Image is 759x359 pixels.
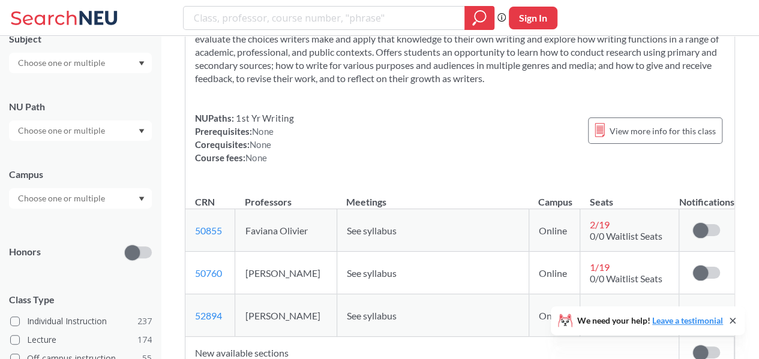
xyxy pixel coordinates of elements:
[580,183,679,209] th: Seats
[590,219,610,230] span: 2 / 19
[12,56,113,70] input: Choose one or multiple
[337,183,529,209] th: Meetings
[509,7,557,29] button: Sign In
[234,113,294,123] span: 1st Yr Writing
[529,209,580,252] td: Online
[250,139,271,150] span: None
[245,152,267,163] span: None
[9,120,152,141] div: Dropdown arrow
[12,191,113,206] input: Choose one or multiple
[529,252,580,294] td: Online
[679,183,734,209] th: Notifications
[9,188,152,209] div: Dropdown arrow
[590,273,662,284] span: 0/0 Waitlist Seats
[195,310,222,321] a: 52894
[10,332,152,348] label: Lecture
[137,333,152,346] span: 174
[464,6,494,30] div: magnifying glass
[195,225,222,236] a: 50855
[347,225,397,236] span: See syllabus
[610,123,716,138] span: View more info for this class
[529,294,580,337] td: Online
[195,111,294,164] div: NUPaths: Prerequisites: Corequisites: Course fees:
[139,129,145,134] svg: Dropdown arrow
[590,230,662,242] span: 0/0 Waitlist Seats
[195,19,725,85] section: Designed for students to study and practice writing in a workshop setting. Students read a range ...
[139,61,145,66] svg: Dropdown arrow
[9,168,152,181] div: Campus
[12,123,113,138] input: Choose one or multiple
[9,32,152,46] div: Subject
[252,126,274,137] span: None
[590,304,610,315] span: 0 / 19
[9,293,152,306] span: Class Type
[195,267,222,279] a: 50760
[235,183,337,209] th: Professors
[10,313,152,329] label: Individual Instruction
[9,53,152,73] div: Dropdown arrow
[235,252,337,294] td: [PERSON_NAME]
[139,197,145,201] svg: Dropdown arrow
[577,316,723,325] span: We need your help!
[193,8,456,28] input: Class, professor, course number, "phrase"
[9,100,152,113] div: NU Path
[347,267,397,279] span: See syllabus
[9,245,41,259] p: Honors
[652,315,723,325] a: Leave a testimonial
[195,195,215,209] div: CRN
[137,315,152,328] span: 237
[235,294,337,337] td: [PERSON_NAME]
[529,183,580,209] th: Campus
[472,10,487,26] svg: magnifying glass
[235,209,337,252] td: Faviana Olivier
[347,310,397,321] span: See syllabus
[590,261,610,273] span: 1 / 19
